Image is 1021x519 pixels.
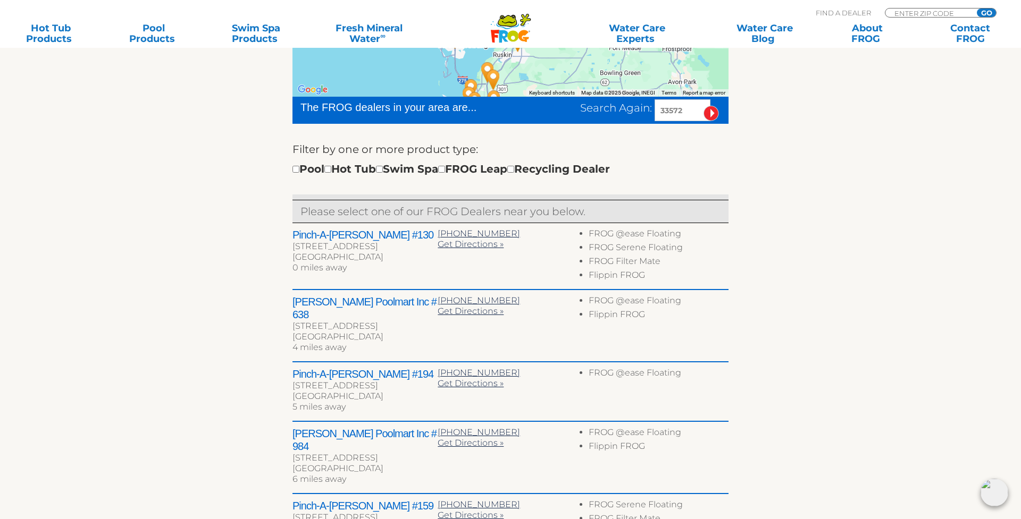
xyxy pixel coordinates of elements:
[827,23,907,44] a: AboutFROG
[981,479,1008,506] img: openIcon
[589,368,729,381] li: FROG @ease Floating
[380,31,386,40] sup: ∞
[589,441,729,455] li: Flippin FROG
[295,83,330,97] img: Google
[292,402,346,412] span: 5 miles away
[292,474,346,484] span: 6 miles away
[292,160,610,177] div: Pool Hot Tub Swim Spa FROG Leap Recycling Dealer
[589,427,729,441] li: FROG @ease Floating
[11,23,90,44] a: Hot TubProducts
[292,141,478,158] label: Filter by one or more product type:
[292,391,438,402] div: [GEOGRAPHIC_DATA]
[438,368,520,378] a: [PHONE_NUMBER]
[292,295,438,321] h2: [PERSON_NAME] Poolmart Inc # 638
[572,23,701,44] a: Water CareExperts
[438,499,520,509] a: [PHONE_NUMBER]
[438,228,520,239] a: [PHONE_NUMBER]
[438,295,520,305] a: [PHONE_NUMBER]
[589,242,729,256] li: FROG Serene Floating
[292,463,438,474] div: [GEOGRAPHIC_DATA]
[589,228,729,242] li: FROG @ease Floating
[438,239,504,249] a: Get Directions »
[589,256,729,270] li: FROG Filter Mate
[481,65,506,94] div: Pinch-A-Penny #133E - 17 miles away.
[977,8,996,17] input: GO
[292,252,438,262] div: [GEOGRAPHIC_DATA]
[113,23,193,44] a: PoolProducts
[300,99,515,115] div: The FROG dealers in your area are...
[475,58,500,87] div: Water Club of America - Manatee County - 15 miles away.
[292,228,438,241] h2: Pinch-A-[PERSON_NAME] #130
[581,90,655,96] span: Map data ©2025 Google, INEGI
[292,380,438,391] div: [STREET_ADDRESS]
[589,309,729,323] li: Flippin FROG
[589,499,729,513] li: FROG Serene Floating
[292,453,438,463] div: [STREET_ADDRESS]
[292,368,438,380] h2: Pinch-A-[PERSON_NAME] #194
[482,86,506,115] div: Pinch-A-Penny #108 - 23 miles away.
[438,438,504,448] a: Get Directions »
[292,427,438,453] h2: [PERSON_NAME] Poolmart Inc # 984
[292,241,438,252] div: [STREET_ADDRESS]
[438,427,520,437] a: [PHONE_NUMBER]
[300,203,721,220] p: Please select one of our FROG Dealers near you below.
[457,82,481,111] div: Leslie's Poolmart, Inc. # 712 - 25 miles away.
[662,90,676,96] a: Terms
[292,321,438,331] div: [STREET_ADDRESS]
[292,331,438,342] div: [GEOGRAPHIC_DATA]
[725,23,805,44] a: Water CareBlog
[893,8,965,18] input: Zip Code Form
[529,89,575,97] button: Keyboard shortcuts
[216,23,296,44] a: Swim SpaProducts
[292,342,346,352] span: 4 miles away
[438,378,504,388] a: Get Directions »
[459,75,483,104] div: Pinch-A-Penny #011 - 23 miles away.
[683,90,725,96] a: Report a map error
[580,101,652,114] span: Search Again:
[704,106,719,121] input: Submit
[295,83,330,97] a: Open this area in Google Maps (opens a new window)
[589,270,729,284] li: Flippin FROG
[931,23,1010,44] a: ContactFROG
[438,306,504,316] a: Get Directions »
[292,499,438,512] h2: Pinch-A-[PERSON_NAME] #159
[816,8,871,18] p: Find A Dealer
[319,23,419,44] a: Fresh MineralWater∞
[463,88,487,116] div: Pinch-A-Penny #176 - 26 miles away.
[292,262,347,273] span: 0 miles away
[589,295,729,309] li: FROG @ease Floating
